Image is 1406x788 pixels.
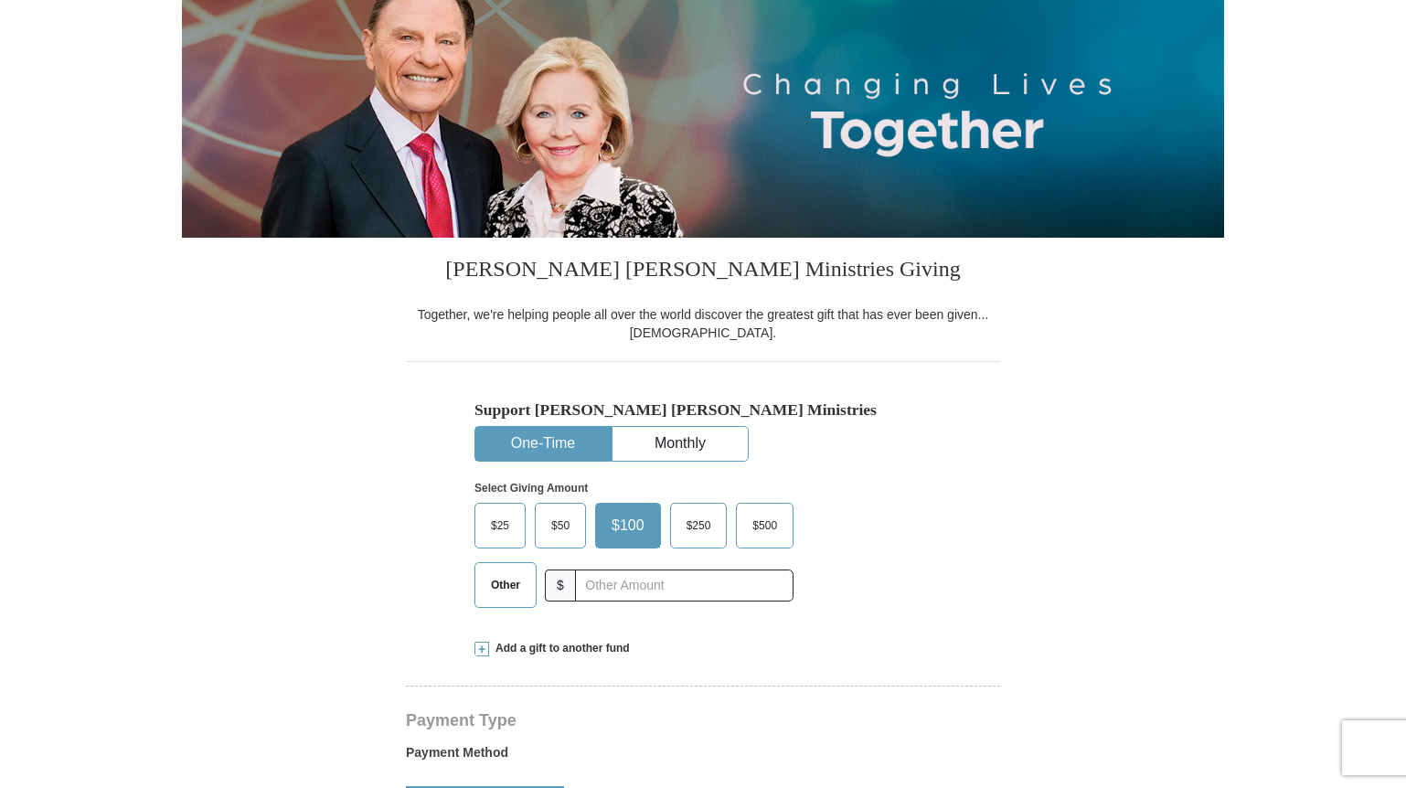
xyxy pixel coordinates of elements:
strong: Select Giving Amount [474,482,588,495]
label: Payment Method [406,743,1000,771]
button: Monthly [612,427,748,461]
span: $100 [602,512,654,539]
span: $500 [743,512,786,539]
span: $250 [677,512,720,539]
button: One-Time [475,427,611,461]
span: $25 [482,512,518,539]
span: $50 [542,512,579,539]
span: $ [545,570,576,602]
h5: Support [PERSON_NAME] [PERSON_NAME] Ministries [474,400,932,420]
h3: [PERSON_NAME] [PERSON_NAME] Ministries Giving [406,238,1000,305]
div: Together, we're helping people all over the world discover the greatest gift that has ever been g... [406,305,1000,342]
h4: Payment Type [406,713,1000,728]
span: Add a gift to another fund [489,641,630,656]
input: Other Amount [575,570,794,602]
span: Other [482,571,529,599]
